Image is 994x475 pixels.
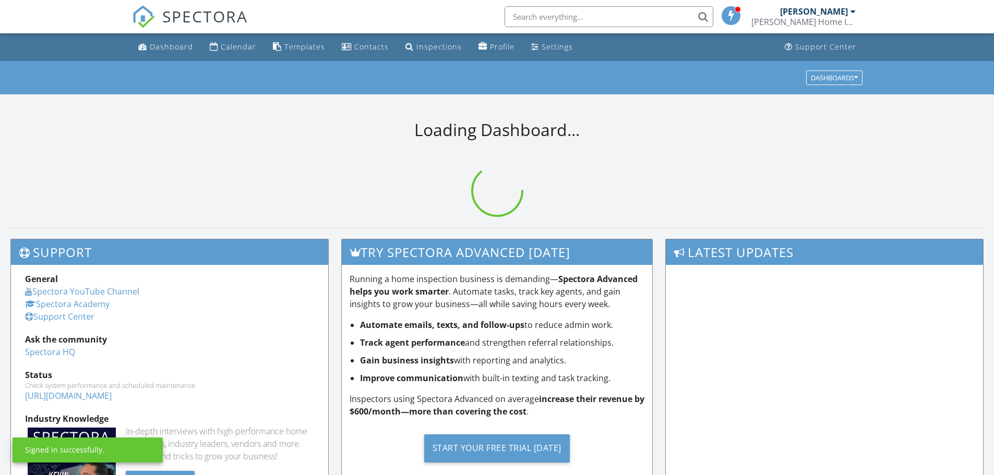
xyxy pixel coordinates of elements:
p: Running a home inspection business is demanding— . Automate tasks, track key agents, and gain ins... [350,273,645,310]
strong: Automate emails, texts, and follow-ups [360,319,524,331]
a: [URL][DOMAIN_NAME] [25,390,112,401]
strong: increase their revenue by $600/month—more than covering the cost [350,393,644,417]
h3: Try spectora advanced [DATE] [342,239,653,265]
div: Profile [490,42,514,52]
a: Calendar [206,38,260,57]
a: Spectora YouTube Channel [25,286,139,297]
li: to reduce admin work. [360,319,645,331]
strong: General [25,273,58,285]
div: [PERSON_NAME] [780,6,848,17]
div: Check system performance and scheduled maintenance. [25,381,314,389]
a: Dashboard [134,38,197,57]
input: Search everything... [505,6,713,27]
div: Dashboards [811,74,858,81]
div: Nestor Home Inspections [751,17,856,27]
strong: Gain business insights [360,355,454,366]
li: with built-in texting and task tracking. [360,372,645,384]
a: Support Center [781,38,860,57]
a: SPECTORA [132,14,248,36]
div: Dashboard [150,42,193,52]
div: Calendar [221,42,256,52]
strong: Spectora Advanced helps you work smarter [350,273,638,297]
a: Templates [269,38,329,57]
strong: Track agent performance [360,337,465,348]
div: Start Your Free Trial [DATE] [424,434,570,462]
div: Signed in successfully. [25,445,104,455]
a: Settings [527,38,577,57]
div: In-depth interviews with high-performance home inspectors, industry leaders, vendors and more. Ge... [126,425,314,462]
div: Ask the community [25,333,314,346]
div: Support Center [795,42,856,52]
div: Templates [284,42,325,52]
a: Spectora Academy [25,298,110,310]
p: Inspectors using Spectora Advanced on average . [350,393,645,418]
h3: Latest Updates [666,239,983,265]
img: The Best Home Inspection Software - Spectora [132,5,155,28]
a: Support Center [25,311,94,322]
div: Industry Knowledge [25,412,314,425]
a: Spectora HQ [25,346,75,358]
a: Start Your Free Trial [DATE] [350,426,645,470]
li: with reporting and analytics. [360,354,645,367]
div: Contacts [354,42,389,52]
a: Company Profile [474,38,519,57]
a: Inspections [401,38,466,57]
button: Dashboards [806,70,863,85]
div: Settings [542,42,573,52]
strong: Improve communication [360,372,463,384]
a: Contacts [338,38,393,57]
h3: Support [11,239,328,265]
span: SPECTORA [162,5,248,27]
li: and strengthen referral relationships. [360,336,645,349]
div: Status [25,369,314,381]
div: Inspections [416,42,462,52]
